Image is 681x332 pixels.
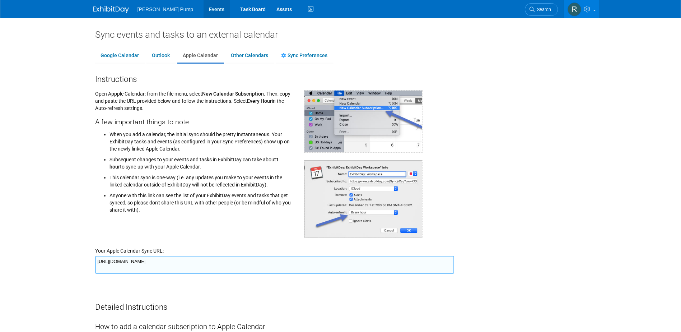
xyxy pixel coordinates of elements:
img: Apple Calendar screen shot for adding external calendar [304,160,423,238]
div: Instructions [95,72,586,85]
li: When you add a calendar, the initial sync should be pretty instantaneous. Your ExhibitDay tasks a... [109,129,294,152]
li: Anyone with this link can see the list of your ExhibitDay events and tasks that get synced, so pl... [109,188,294,213]
a: Other Calendars [225,49,274,63]
div: A few important things to note [95,112,294,127]
div: How to add a calendar subscription to Apple Calendar [95,313,586,332]
a: Google Calendar [95,49,144,63]
a: Search [525,3,558,16]
span: New Calendar Subscription [202,91,264,97]
span: Every Hour [247,98,272,104]
a: Sync Preferences [276,49,333,63]
div: Open Appple Calendar; from the file menu, select . Then, copy and paste the URL provided below an... [90,85,299,217]
a: Apple Calendar [177,49,223,63]
div: Detailed Instructions [95,290,586,313]
textarea: [URL][DOMAIN_NAME] [95,256,454,274]
img: ExhibitDay [93,6,129,13]
div: Your Apple Calendar Sync URL: [95,238,586,254]
span: Search [535,7,551,12]
span: [PERSON_NAME] Pump [137,6,193,12]
img: Ryan Intriago [568,3,581,16]
img: Apple Calendar screen shot for adding external calendar [304,90,423,152]
div: Sync events and tasks to an external calendar [95,29,586,40]
li: This calendar sync is one-way (i.e. any updates you make to your events in the linked calendar ou... [109,170,294,188]
a: Outlook [146,49,175,63]
li: Subsequent changes to your events and tasks in ExhibitDay can take about to sync-up with your App... [109,152,294,170]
